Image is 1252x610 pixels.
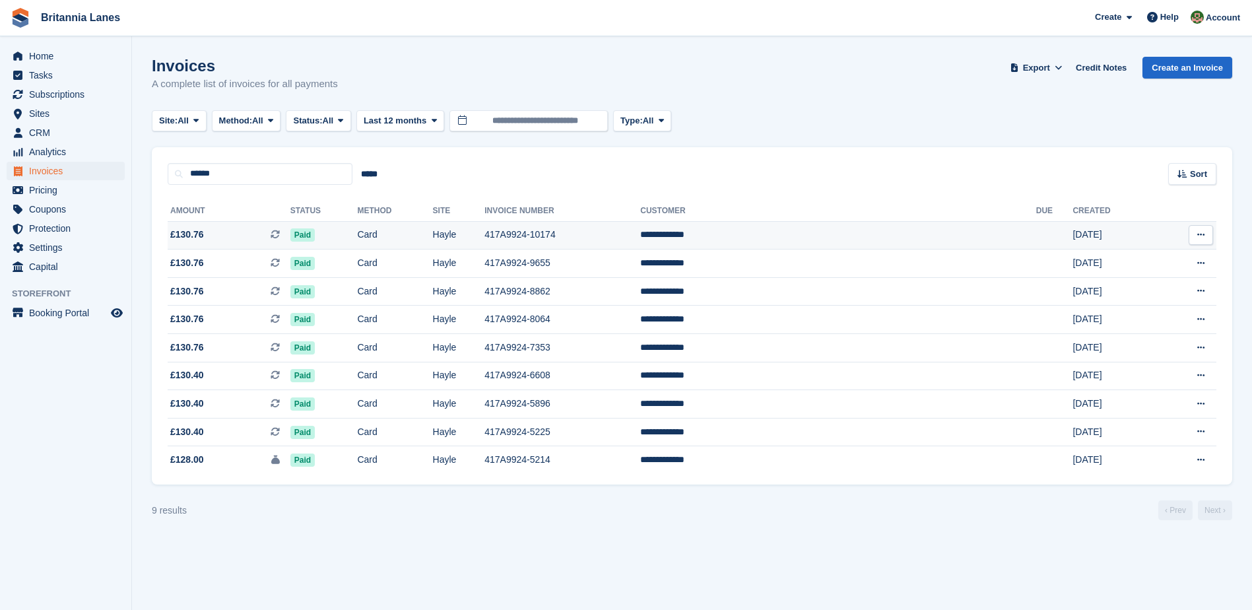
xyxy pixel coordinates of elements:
td: Card [357,418,432,446]
span: Create [1095,11,1121,24]
span: Tasks [29,66,108,85]
h1: Invoices [152,57,338,75]
span: Paid [290,313,315,326]
td: 417A9924-5214 [484,446,640,474]
span: Paid [290,257,315,270]
td: Card [357,334,432,362]
span: Booking Portal [29,304,108,322]
td: Card [357,277,432,306]
button: Last 12 months [356,110,444,132]
span: Paid [290,285,315,298]
span: Protection [29,219,108,238]
button: Export [1007,57,1065,79]
button: Status: All [286,110,350,132]
a: menu [7,143,125,161]
a: Credit Notes [1071,57,1132,79]
span: £130.76 [170,285,204,298]
span: Paid [290,369,315,382]
span: Settings [29,238,108,257]
td: Card [357,446,432,474]
button: Site: All [152,110,207,132]
span: £130.40 [170,397,204,411]
button: Method: All [212,110,281,132]
td: 417A9924-6608 [484,362,640,390]
td: 417A9924-8064 [484,306,640,334]
a: menu [7,47,125,65]
td: [DATE] [1072,250,1155,278]
td: [DATE] [1072,362,1155,390]
span: Account [1206,11,1240,24]
span: Site: [159,114,178,127]
span: Paid [290,228,315,242]
a: menu [7,304,125,322]
td: Card [357,221,432,250]
th: Site [433,201,485,222]
td: [DATE] [1072,390,1155,419]
td: Hayle [433,362,485,390]
span: All [323,114,334,127]
img: stora-icon-8386f47178a22dfd0bd8f6a31ec36ba5ce8667c1dd55bd0f319d3a0aa187defe.svg [11,8,30,28]
span: Capital [29,257,108,276]
th: Amount [168,201,290,222]
td: Hayle [433,221,485,250]
nav: Page [1156,500,1235,520]
button: Type: All [613,110,671,132]
a: menu [7,162,125,180]
td: Hayle [433,446,485,474]
span: Paid [290,397,315,411]
a: Next [1198,500,1232,520]
a: menu [7,200,125,219]
span: £130.40 [170,425,204,439]
th: Method [357,201,432,222]
td: [DATE] [1072,306,1155,334]
a: menu [7,257,125,276]
td: [DATE] [1072,418,1155,446]
a: menu [7,85,125,104]
td: Card [357,390,432,419]
a: Preview store [109,305,125,321]
span: Subscriptions [29,85,108,104]
td: 417A9924-5896 [484,390,640,419]
th: Customer [640,201,1036,222]
span: Export [1023,61,1050,75]
span: Method: [219,114,253,127]
span: All [643,114,654,127]
td: Hayle [433,306,485,334]
span: Storefront [12,287,131,300]
span: Paid [290,454,315,467]
td: Hayle [433,250,485,278]
th: Due [1036,201,1073,222]
td: Card [357,250,432,278]
td: 417A9924-8862 [484,277,640,306]
td: Hayle [433,277,485,306]
td: 417A9924-10174 [484,221,640,250]
span: £130.76 [170,312,204,326]
td: Hayle [433,390,485,419]
th: Status [290,201,358,222]
span: All [178,114,189,127]
th: Invoice Number [484,201,640,222]
td: Card [357,362,432,390]
span: Pricing [29,181,108,199]
span: Status: [293,114,322,127]
a: menu [7,66,125,85]
span: £130.40 [170,368,204,382]
td: Hayle [433,334,485,362]
a: menu [7,238,125,257]
span: Paid [290,426,315,439]
a: menu [7,219,125,238]
td: 417A9924-9655 [484,250,640,278]
span: Analytics [29,143,108,161]
th: Created [1072,201,1155,222]
td: [DATE] [1072,446,1155,474]
span: Home [29,47,108,65]
td: Hayle [433,418,485,446]
span: Help [1160,11,1179,24]
span: Last 12 months [364,114,426,127]
td: [DATE] [1072,334,1155,362]
a: menu [7,181,125,199]
td: Card [357,306,432,334]
img: Sam Wooldridge [1191,11,1204,24]
span: Sites [29,104,108,123]
td: 417A9924-7353 [484,334,640,362]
